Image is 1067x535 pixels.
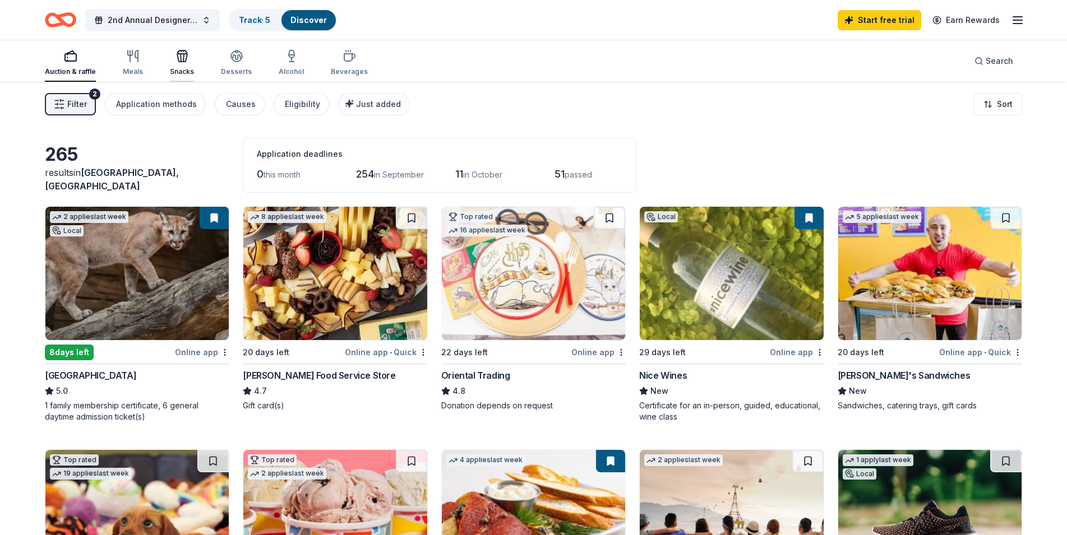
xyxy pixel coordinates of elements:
span: 254 [356,168,374,180]
div: Donation depends on request [441,400,626,411]
div: Local [644,211,678,222]
button: Alcohol [279,45,304,82]
span: Just added [356,99,401,109]
div: 2 applies last week [50,211,128,223]
a: Discover [290,15,327,25]
div: 1 family membership certificate, 6 general daytime admission ticket(s) [45,400,229,422]
div: 2 applies last week [248,468,326,480]
span: this month [264,170,301,179]
div: 265 [45,143,229,166]
div: Online app Quick [939,345,1022,359]
a: Start free trial [838,10,921,30]
div: Desserts [221,67,252,76]
button: Causes [215,93,265,115]
div: Online app [175,345,229,359]
span: New [650,384,668,398]
button: Search [966,50,1022,72]
button: Sort [974,93,1022,115]
span: • [390,348,392,357]
a: Image for Ike's Sandwiches5 applieslast week20 days leftOnline app•Quick[PERSON_NAME]'s Sandwiche... [838,206,1022,411]
div: [PERSON_NAME] Food Service Store [243,369,395,382]
a: Track· 5 [239,15,270,25]
img: Image for Houston Zoo [45,207,229,340]
div: Eligibility [285,97,320,111]
div: Gift card(s) [243,400,427,411]
div: [GEOGRAPHIC_DATA] [45,369,136,382]
div: 2 [89,89,100,100]
div: Online app [770,345,824,359]
span: 5.0 [56,384,68,398]
button: Snacks [170,45,194,82]
div: Online app [571,345,626,359]
a: Image for Nice WinesLocal29 days leftOnline appNice WinesNewCertificate for an in-person, guided,... [639,206,824,422]
a: Image for Oriental TradingTop rated16 applieslast week22 days leftOnline appOriental Trading4.8Do... [441,206,626,411]
span: 0 [257,168,264,180]
button: Eligibility [274,93,329,115]
button: Meals [123,45,143,82]
div: Alcohol [279,67,304,76]
div: 19 applies last week [50,468,131,480]
div: 4 applies last week [446,454,525,466]
div: 2 applies last week [644,454,723,466]
img: Image for Ike's Sandwiches [838,207,1022,340]
span: Search [986,54,1013,68]
div: Top rated [50,454,99,466]
div: 29 days left [639,346,686,359]
div: Beverages [331,67,368,76]
span: passed [565,170,592,179]
div: Oriental Trading [441,369,510,382]
a: Earn Rewards [926,10,1006,30]
a: Image for Gordon Food Service Store8 applieslast week20 days leftOnline app•Quick[PERSON_NAME] Fo... [243,206,427,411]
div: Top rated [248,454,297,466]
div: 20 days left [838,346,884,359]
span: 4.7 [254,384,267,398]
span: 2nd Annual Designer Purse Bingo [108,13,197,27]
div: Local [843,468,876,480]
div: Causes [226,97,256,111]
div: Online app Quick [345,345,428,359]
button: 2nd Annual Designer Purse Bingo [85,9,220,31]
div: Nice Wines [639,369,687,382]
button: Auction & raffle [45,45,96,82]
button: Desserts [221,45,252,82]
span: [GEOGRAPHIC_DATA], [GEOGRAPHIC_DATA] [45,167,179,192]
div: Application methods [116,97,197,111]
div: Application deadlines [257,147,622,161]
a: Image for Houston Zoo2 applieslast weekLocal8days leftOnline app[GEOGRAPHIC_DATA]5.01 family memb... [45,206,229,422]
span: Filter [67,97,87,111]
span: in [45,167,179,192]
button: Track· 5Discover [229,9,337,31]
div: [PERSON_NAME]'s Sandwiches [838,369,971,382]
div: Top rated [446,211,495,222]
div: 22 days left [441,346,488,359]
button: Beverages [331,45,368,82]
img: Image for Nice Wines [640,207,823,340]
span: 11 [455,168,463,180]
div: 8 days left [45,345,94,360]
span: • [984,348,986,357]
div: Snacks [170,67,194,76]
button: Filter2 [45,93,96,115]
a: Home [45,7,76,33]
button: Application methods [105,93,206,115]
span: in October [463,170,502,179]
div: 1 apply last week [843,454,913,466]
div: 5 applies last week [843,211,921,223]
span: in September [374,170,424,179]
div: Meals [123,67,143,76]
span: 51 [555,168,565,180]
span: New [849,384,867,398]
span: 4.8 [452,384,465,398]
div: Local [50,225,84,236]
div: 20 days left [243,346,289,359]
div: results [45,166,229,193]
div: 8 applies last week [248,211,326,223]
div: Sandwiches, catering trays, gift cards [838,400,1022,411]
img: Image for Gordon Food Service Store [243,207,427,340]
div: Auction & raffle [45,67,96,76]
button: Just added [338,93,410,115]
img: Image for Oriental Trading [442,207,625,340]
div: Certificate for an in-person, guided, educational, wine class [639,400,824,422]
div: 16 applies last week [446,225,528,236]
span: Sort [997,97,1013,111]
